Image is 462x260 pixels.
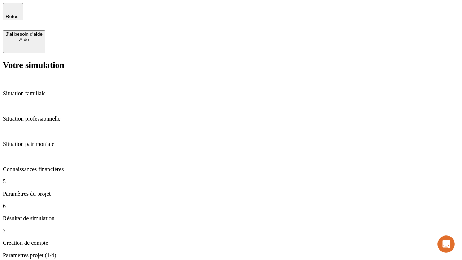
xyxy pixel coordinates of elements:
div: Vous avez besoin d’aide ? [8,6,178,12]
div: J’ai besoin d'aide [6,31,43,37]
p: Résultat de simulation [3,215,459,222]
div: Aide [6,37,43,42]
h2: Votre simulation [3,60,459,70]
p: Situation patrimoniale [3,141,459,147]
p: 5 [3,178,459,185]
p: Situation familiale [3,90,459,97]
p: 6 [3,203,459,209]
button: Retour [3,3,23,20]
p: Situation professionnelle [3,116,459,122]
span: Retour [6,14,20,19]
iframe: Intercom live chat [437,235,455,253]
button: J’ai besoin d'aideAide [3,30,45,53]
p: Paramètres du projet [3,191,459,197]
p: Connaissances financières [3,166,459,173]
p: Paramètres projet (1/4) [3,252,459,259]
div: Ouvrir le Messenger Intercom [3,3,199,23]
div: L’équipe répond généralement dans un délai de quelques minutes. [8,12,178,19]
p: Création de compte [3,240,459,246]
p: 7 [3,227,459,234]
